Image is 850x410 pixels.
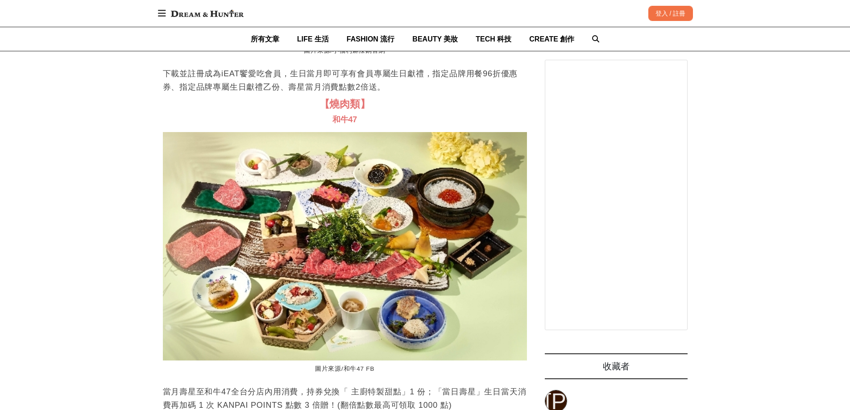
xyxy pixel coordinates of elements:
[347,27,395,51] a: FASHION 流行
[163,360,527,378] figcaption: 圖片來源/和牛47 FB
[319,98,370,110] span: 【燒肉類】
[476,35,511,43] span: TECH 科技
[603,361,630,371] span: 收藏者
[251,35,279,43] span: 所有文章
[347,35,395,43] span: FASHION 流行
[529,35,574,43] span: CREATE 創作
[163,132,527,360] img: 2025生日優惠餐廳，9月壽星優惠慶祝生日訂起來，當月壽星優惠&當日壽星免費一次看
[529,27,574,51] a: CREATE 創作
[648,6,693,21] div: 登入 / 註冊
[166,5,248,21] img: Dream & Hunter
[412,27,458,51] a: BEAUTY 美妝
[476,27,511,51] a: TECH 科技
[412,35,458,43] span: BEAUTY 美妝
[297,35,329,43] span: LIFE 生活
[163,67,527,94] p: 下載並註冊成為iEAT饗愛吃會員，生日當月即可享有會員專屬生日獻禮，指定品牌用餐96折優惠券、指定品牌專屬生日獻禮乙份、壽星當月消費點數2倍送。
[297,27,329,51] a: LIFE 生活
[332,115,357,124] span: 和牛47
[251,27,279,51] a: 所有文章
